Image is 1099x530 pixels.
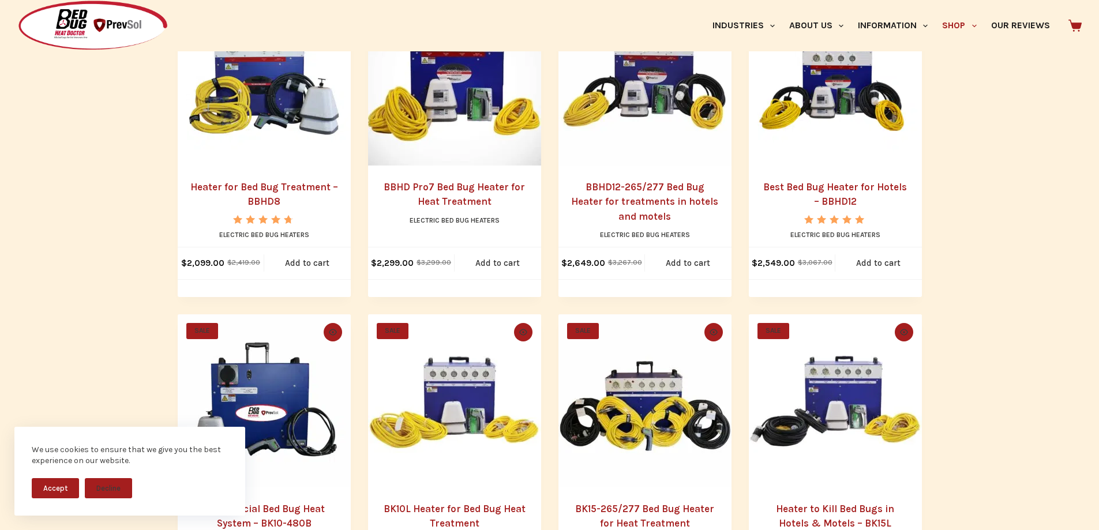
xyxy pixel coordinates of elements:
[514,323,532,341] button: Quick view toggle
[575,503,714,529] a: BK15-265/277 Bed Bug Heater for Heat Treatment
[571,181,718,222] a: BBHD12-265/277 Bed Bug Heater for treatments in hotels and motels
[233,215,291,250] span: Rated out of 5
[752,258,795,268] bdi: 2,549.00
[377,323,408,339] span: SALE
[227,258,232,266] span: $
[798,258,802,266] span: $
[181,258,224,268] bdi: 2,099.00
[417,258,421,266] span: $
[776,503,894,529] a: Heater to Kill Bed Bugs in Hotels & Motels – BK15L
[752,258,757,268] span: $
[371,258,414,268] bdi: 2,299.00
[32,478,79,498] button: Accept
[804,215,866,224] div: Rated 5.00 out of 5
[219,231,309,239] a: Electric Bed Bug Heaters
[32,444,228,467] div: We use cookies to ensure that we give you the best experience on our website.
[455,247,541,279] a: Add to cart: “BBHD Pro7 Bed Bug Heater for Heat Treatment”
[264,247,351,279] a: Add to cart: “Heater for Bed Bug Treatment - BBHD8”
[181,258,187,268] span: $
[186,323,218,339] span: SALE
[178,314,351,487] a: Commercial Bed Bug Heat System - BK10-480B
[600,231,690,239] a: Electric Bed Bug Heaters
[417,258,451,266] bdi: 3,299.00
[227,258,260,266] bdi: 2,419.00
[384,503,526,529] a: BK10L Heater for Bed Bug Heat Treatment
[895,323,913,341] button: Quick view toggle
[835,247,922,279] a: Add to cart: “Best Bed Bug Heater for Hotels - BBHD12”
[608,258,642,266] bdi: 3,267.00
[757,323,789,339] span: SALE
[798,258,832,266] bdi: 3,067.00
[790,231,880,239] a: Electric Bed Bug Heaters
[203,503,325,529] a: Commercial Bed Bug Heat System – BK10-480B
[324,323,342,341] button: Quick view toggle
[645,247,732,279] a: Add to cart: “BBHD12-265/277 Bed Bug Heater for treatments in hotels and motels”
[749,314,922,487] a: Heater to Kill Bed Bugs in Hotels & Motels - BK15L
[763,181,907,208] a: Best Bed Bug Heater for Hotels – BBHD12
[804,215,866,250] span: Rated out of 5
[371,258,377,268] span: $
[410,216,500,224] a: Electric Bed Bug Heaters
[384,181,525,208] a: BBHD Pro7 Bed Bug Heater for Heat Treatment
[558,314,732,487] a: BK15-265/277 Bed Bug Heater for Heat Treatment
[9,5,44,39] button: Open LiveChat chat widget
[561,258,605,268] bdi: 2,649.00
[608,258,613,266] span: $
[567,323,599,339] span: SALE
[233,215,295,224] div: Rated 4.67 out of 5
[190,181,338,208] a: Heater for Bed Bug Treatment – BBHD8
[561,258,567,268] span: $
[368,314,541,487] a: BK10L Heater for Bed Bug Heat Treatment
[704,323,723,341] button: Quick view toggle
[85,478,132,498] button: Decline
